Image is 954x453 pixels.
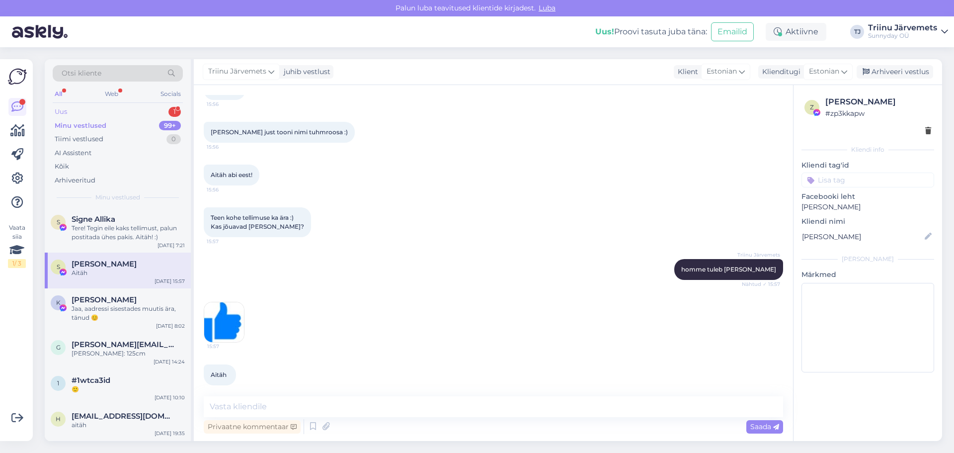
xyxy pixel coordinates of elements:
[55,134,103,144] div: Tiimi vestlused
[204,420,301,434] div: Privaatne kommentaar
[95,193,140,202] span: Minu vestlused
[825,96,931,108] div: [PERSON_NAME]
[801,173,934,187] input: Lisa tag
[72,340,175,349] span: greta.kalla@gmail.com
[8,223,26,268] div: Vaata siia
[72,269,185,277] div: Aitäh
[62,68,101,79] span: Otsi kliente
[801,270,934,280] p: Märkmed
[801,202,934,212] p: [PERSON_NAME]
[72,215,115,224] span: Signe Allika
[801,160,934,171] p: Kliendi tag'id
[211,371,227,378] span: Aitäh
[57,263,60,271] span: S
[204,302,244,342] img: Attachment
[57,218,60,226] span: S
[8,259,26,268] div: 1 / 3
[802,231,923,242] input: Lisa nimi
[8,67,27,86] img: Askly Logo
[595,26,707,38] div: Proovi tasuta juba täna:
[159,88,183,100] div: Socials
[159,121,181,131] div: 99+
[810,103,814,111] span: z
[207,143,244,151] span: 15:56
[55,162,69,172] div: Kõik
[737,251,780,259] span: Triinu Järvemets
[825,108,931,119] div: # zp3kkapw
[868,24,948,40] a: Triinu JärvemetsSunnyday OÜ
[72,349,185,358] div: [PERSON_NAME]: 125cm
[155,394,185,401] div: [DATE] 10:10
[801,191,934,202] p: Facebooki leht
[168,107,181,117] div: 1
[801,255,934,264] div: [PERSON_NAME]
[211,214,304,230] span: Teen kohe tellimuse ka ära :) Kas jõuavad [PERSON_NAME]?
[72,385,185,394] div: 🙂
[155,430,185,437] div: [DATE] 19:35
[72,304,185,322] div: Jaa, aadressi sisestades muutis ära, tänud 😊
[766,23,826,41] div: Aktiivne
[56,299,61,306] span: K
[72,295,137,304] span: Karina Karelina
[103,88,120,100] div: Web
[55,176,95,185] div: Arhiveeritud
[211,171,252,179] span: Aitäh abi eest!
[72,412,175,421] span: heli.hanga@mail.ee
[207,343,244,350] span: 15:57
[801,216,934,227] p: Kliendi nimi
[155,277,185,285] div: [DATE] 15:57
[207,100,244,108] span: 15:56
[56,415,61,423] span: h
[158,242,185,249] div: [DATE] 7:21
[55,107,67,117] div: Uus
[208,66,266,77] span: Triinu Järvemets
[857,65,933,79] div: Arhiveeri vestlus
[56,344,61,351] span: g
[154,358,185,365] div: [DATE] 14:24
[207,186,244,193] span: 15:56
[681,266,776,273] span: homme tuleb [PERSON_NAME]
[166,134,181,144] div: 0
[57,379,59,387] span: 1
[809,66,839,77] span: Estonian
[156,322,185,330] div: [DATE] 8:02
[72,376,110,385] span: #1wtca3id
[674,67,698,77] div: Klient
[868,32,937,40] div: Sunnyday OÜ
[55,121,106,131] div: Minu vestlused
[55,148,91,158] div: AI Assistent
[207,238,244,245] span: 15:57
[595,27,614,36] b: Uus!
[72,224,185,242] div: Tere! Tegin eile kaks tellimust, palun postitada ühes pakis. Aitäh! :)
[707,66,737,77] span: Estonian
[280,67,330,77] div: juhib vestlust
[868,24,937,32] div: Triinu Järvemets
[758,67,800,77] div: Klienditugi
[53,88,64,100] div: All
[536,3,558,12] span: Luba
[750,422,779,431] span: Saada
[711,22,754,41] button: Emailid
[850,25,864,39] div: TJ
[72,421,185,430] div: aitäh
[742,280,780,288] span: Nähtud ✓ 15:57
[211,128,348,136] span: [PERSON_NAME] just tooni nimi tuhmroosa :)
[72,260,137,269] span: Sirel Rootsma
[207,386,244,393] span: 15:57
[801,145,934,154] div: Kliendi info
